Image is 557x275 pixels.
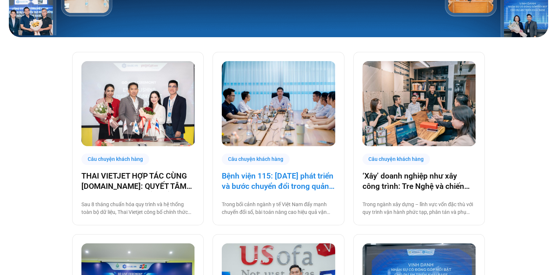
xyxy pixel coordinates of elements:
p: Sau 8 tháng chuẩn hóa quy trình và hệ thống toàn bộ dữ liệu, Thai Vietjet công bố chính thức vận ... [81,201,195,216]
p: Trong bối cảnh ngành y tế Việt Nam đẩy mạnh chuyển đổi số, bài toán nâng cao hiệu quả vận hành đa... [222,201,335,216]
p: Trong ngành xây dựng – lĩnh vực vốn đặc thù với quy trình vận hành phức tạp, phân tán và phụ thuộ... [362,201,476,216]
div: Câu chuyện khách hàng [222,154,290,165]
a: THAI VIETJET HỢP TÁC CÙNG [DOMAIN_NAME]: QUYẾT TÂM “CẤT CÁNH” CHUYỂN ĐỔI SỐ [81,171,195,191]
a: ‘Xây’ doanh nghiệp như xây công trình: Tre Nghệ và chiến lược chuyển đổi từ gốc [362,171,476,191]
div: Câu chuyện khách hàng [362,154,430,165]
div: Câu chuyện khách hàng [81,154,149,165]
a: Bệnh viện 115: [DATE] phát triển và bước chuyển đổi trong quản trị bệnh viện tư nhân [222,171,335,191]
